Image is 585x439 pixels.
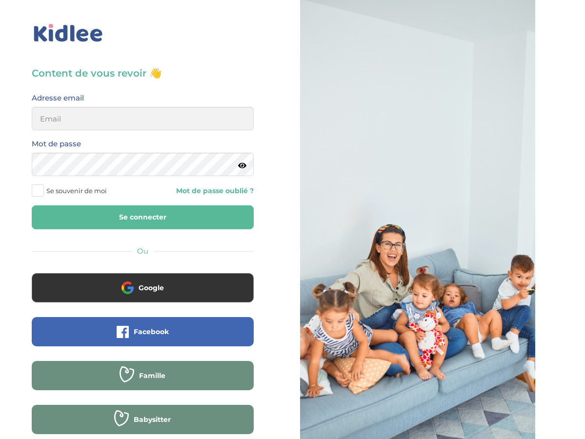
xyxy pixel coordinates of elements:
[32,378,254,387] a: Famille
[121,281,134,294] img: google.png
[32,421,254,431] a: Babysitter
[137,246,148,256] span: Ou
[32,205,254,229] button: Se connecter
[32,138,81,150] label: Mot de passe
[32,361,254,390] button: Famille
[134,327,169,337] span: Facebook
[117,326,129,338] img: facebook.png
[46,184,107,197] span: Se souvenir de moi
[32,107,254,130] input: Email
[139,371,165,380] span: Famille
[32,273,254,302] button: Google
[32,66,254,80] h3: Content de vous revoir 👋
[134,415,171,424] span: Babysitter
[139,283,164,293] span: Google
[32,405,254,434] button: Babysitter
[150,186,253,196] a: Mot de passe oublié ?
[32,290,254,299] a: Google
[32,22,105,44] img: logo_kidlee_bleu
[32,92,84,104] label: Adresse email
[32,317,254,346] button: Facebook
[32,334,254,343] a: Facebook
